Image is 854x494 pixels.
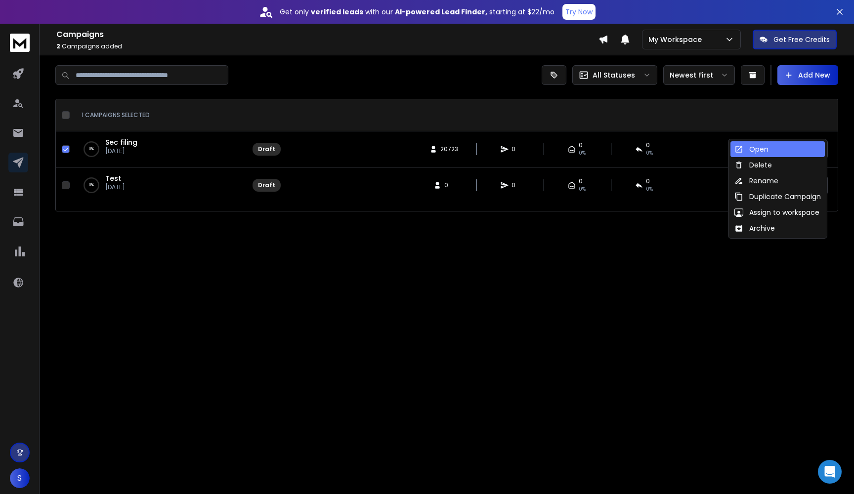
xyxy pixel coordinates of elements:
[579,141,583,149] span: 0
[74,131,247,167] td: 0%Sec filing[DATE]
[579,185,586,193] span: 0%
[258,145,275,153] div: Draft
[753,30,837,49] button: Get Free Credits
[562,4,596,20] button: Try Now
[258,181,275,189] div: Draft
[773,35,830,44] p: Get Free Credits
[593,70,635,80] p: All Statuses
[105,173,121,183] a: Test
[579,149,586,157] span: 0%
[311,7,363,17] strong: verified leads
[512,145,521,153] span: 0
[512,181,521,189] span: 0
[395,7,487,17] strong: AI-powered Lead Finder,
[280,7,555,17] p: Get only with our starting at $22/mo
[10,34,30,52] img: logo
[74,167,247,204] td: 0%Test[DATE]
[444,181,454,189] span: 0
[105,183,125,191] p: [DATE]
[10,468,30,488] button: S
[646,177,650,185] span: 0
[89,180,94,190] p: 0 %
[440,145,458,153] span: 20723
[777,65,838,85] button: Add New
[579,177,583,185] span: 0
[105,137,137,147] a: Sec filing
[734,144,769,154] div: Open
[663,65,735,85] button: Newest First
[646,149,653,157] span: 0%
[74,99,247,131] th: 1 campaigns selected
[56,42,598,50] p: Campaigns added
[89,144,94,154] p: 0 %
[734,207,819,217] div: Assign to workspace
[648,35,706,44] p: My Workspace
[105,147,137,155] p: [DATE]
[734,176,778,186] div: Rename
[646,185,653,193] span: 0%
[646,141,650,149] span: 0
[565,7,593,17] p: Try Now
[734,192,821,202] div: Duplicate Campaign
[818,460,842,484] div: Open Intercom Messenger
[56,42,60,50] span: 2
[734,160,772,170] div: Delete
[734,223,775,233] div: Archive
[56,29,598,41] h1: Campaigns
